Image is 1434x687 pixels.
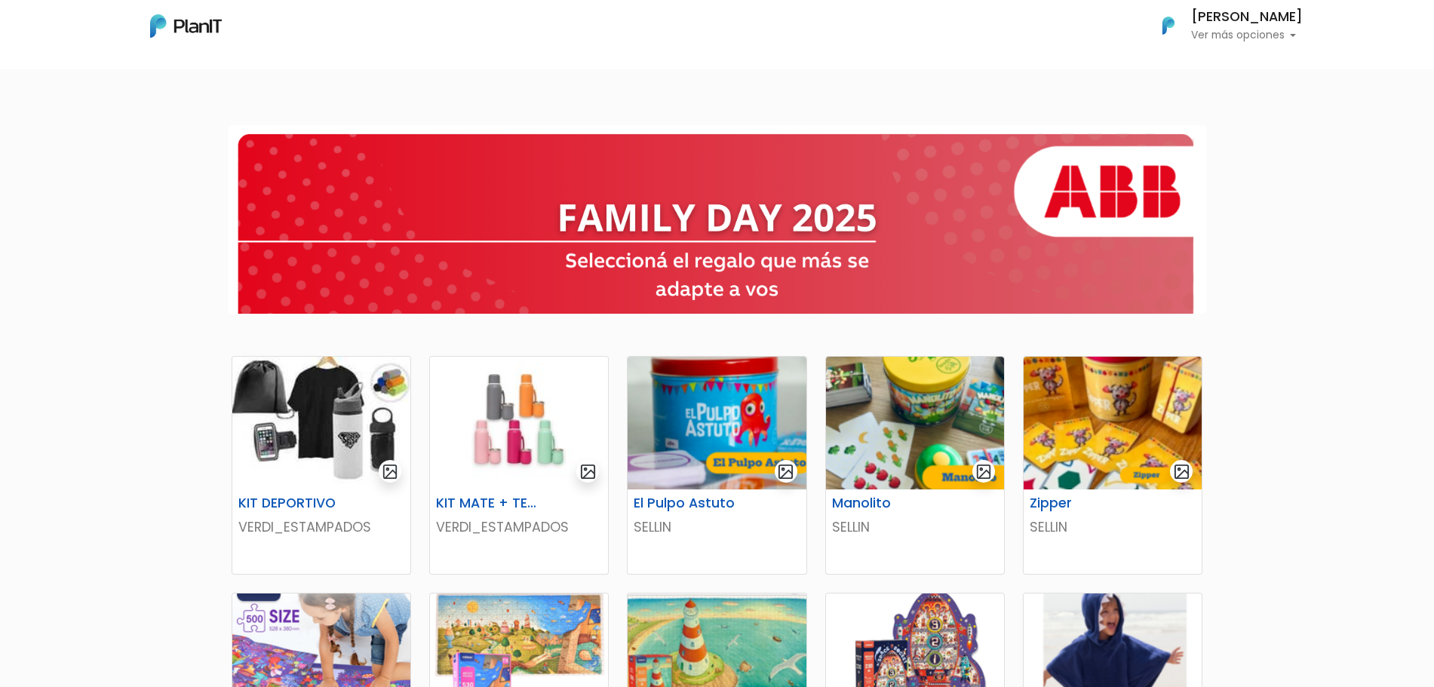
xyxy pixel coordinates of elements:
[429,356,609,575] a: gallery-light KIT MATE + TERMO VERDI_ESTAMPADOS
[627,356,806,575] a: gallery-light El Pulpo Astuto SELLIN
[238,517,404,537] p: VERDI_ESTAMPADOS
[232,357,410,489] img: thumb_WhatsApp_Image_2025-05-26_at_09.52.07.jpeg
[1191,11,1303,24] h6: [PERSON_NAME]
[382,463,399,480] img: gallery-light
[436,517,602,537] p: VERDI_ESTAMPADOS
[823,495,946,511] h6: Manolito
[1152,9,1185,42] img: PlanIt Logo
[832,517,998,537] p: SELLIN
[625,495,748,511] h6: El Pulpo Astuto
[826,357,1004,489] img: thumb_Captura_de_pantalla_2025-07-29_104833.png
[1024,357,1202,489] img: thumb_Captura_de_pantalla_2025-07-29_105257.png
[1143,6,1303,45] button: PlanIt Logo [PERSON_NAME] Ver más opciones
[1023,356,1202,575] a: gallery-light Zipper SELLIN
[579,463,597,480] img: gallery-light
[1021,495,1144,511] h6: Zipper
[1191,30,1303,41] p: Ver más opciones
[232,356,411,575] a: gallery-light KIT DEPORTIVO VERDI_ESTAMPADOS
[634,517,800,537] p: SELLIN
[430,357,608,489] img: thumb_2000___2000-Photoroom_-_2025-07-02T103351.963.jpg
[229,495,352,511] h6: KIT DEPORTIVO
[1030,517,1196,537] p: SELLIN
[1173,463,1190,480] img: gallery-light
[150,14,222,38] img: PlanIt Logo
[427,495,550,511] h6: KIT MATE + TERMO
[628,357,806,489] img: thumb_Captura_de_pantalla_2025-07-29_101456.png
[777,463,794,480] img: gallery-light
[975,463,993,480] img: gallery-light
[825,356,1005,575] a: gallery-light Manolito SELLIN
